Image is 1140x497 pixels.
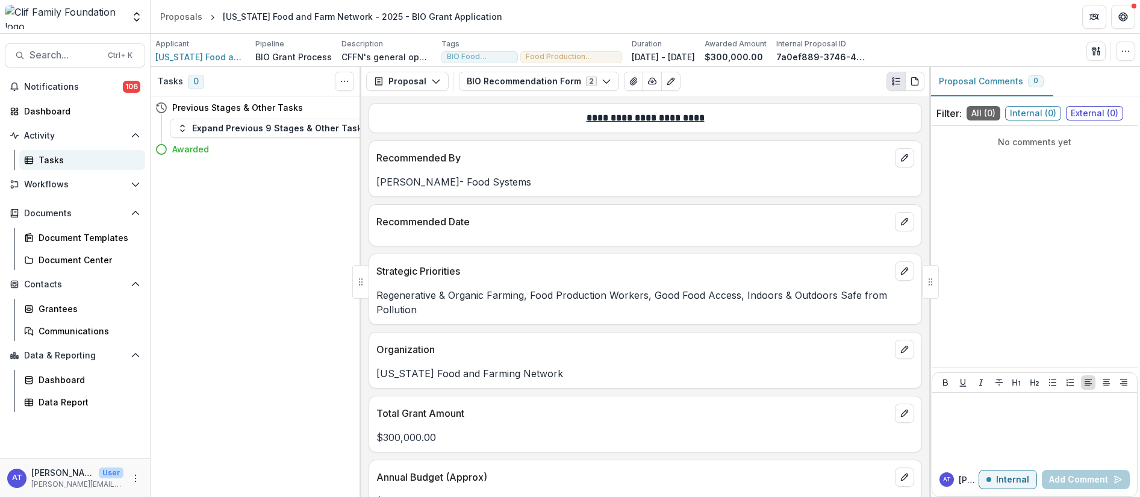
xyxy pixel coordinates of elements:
a: Data Report [19,392,145,412]
button: edit [895,212,914,231]
button: edit [895,148,914,167]
button: edit [895,404,914,423]
a: Dashboard [19,370,145,390]
div: Communications [39,325,135,337]
p: No comments yet [936,136,1133,148]
div: Tasks [39,154,135,166]
p: Regenerative & Organic Farming, Food Production Workers, Good Food Access, Indoors & Outdoors Saf... [376,288,914,317]
button: Notifications106 [5,77,145,96]
div: Ann Thrupp [12,474,22,482]
p: Duration [632,39,662,49]
p: $300,000.00 [376,430,914,445]
h3: Tasks [158,77,183,87]
button: Align Right [1117,375,1131,390]
p: [PERSON_NAME][EMAIL_ADDRESS][DOMAIN_NAME] [31,479,123,490]
p: User [99,467,123,478]
p: [PERSON_NAME]- Food Systems [376,175,914,189]
button: Expand Previous 9 Stages & Other Tasks [170,119,375,138]
button: Add Comment [1042,470,1130,489]
button: Heading 2 [1027,375,1042,390]
button: Strike [992,375,1006,390]
div: Ann Thrupp [943,477,951,483]
button: Search... [5,43,145,67]
span: 0 [1033,77,1038,85]
span: Internal ( 0 ) [1005,106,1061,120]
button: Edit as form [661,72,681,91]
p: Filter: [936,106,962,120]
a: [US_STATE] Food and Farming Network [155,51,246,63]
button: Bullet List [1045,375,1060,390]
p: Organization [376,342,890,357]
button: Open Data & Reporting [5,346,145,365]
button: Italicize [974,375,988,390]
span: Workflows [24,180,126,190]
div: Proposals [160,10,202,23]
p: [US_STATE] Food and Farming Network [376,366,914,381]
div: Document Center [39,254,135,266]
a: Document Center [19,250,145,270]
h4: Awarded [172,143,209,155]
button: Open entity switcher [128,5,145,29]
div: Ctrl + K [105,49,135,62]
button: Plaintext view [886,72,906,91]
p: Strategic Priorities [376,264,890,278]
span: Notifications [24,82,123,92]
div: Document Templates [39,231,135,244]
p: Internal Proposal ID [776,39,846,49]
span: 0 [188,75,204,89]
span: Data & Reporting [24,351,126,361]
a: Grantees [19,299,145,319]
button: BIO Recommendation Form2 [459,72,619,91]
div: Dashboard [24,105,135,117]
button: Proposal Comments [929,67,1053,96]
button: Open Contacts [5,275,145,294]
button: More [128,471,143,486]
span: Contacts [24,280,126,290]
button: View Attached Files [624,72,643,91]
span: Food Production Workers [526,52,617,61]
h4: Previous Stages & Other Tasks [172,101,303,114]
nav: breadcrumb [155,8,507,25]
span: 106 [123,81,140,93]
p: [DATE] - [DATE] [632,51,695,63]
p: [PERSON_NAME] [959,474,979,486]
button: Open Activity [5,126,145,145]
button: Toggle View Cancelled Tasks [335,72,354,91]
p: Total Grant Amount [376,406,890,420]
p: Description [341,39,383,49]
p: Pipeline [255,39,284,49]
button: Open Workflows [5,175,145,194]
div: Dashboard [39,374,135,386]
button: Partners [1082,5,1106,29]
span: Documents [24,208,126,219]
span: Search... [30,49,101,61]
span: Activity [24,131,126,141]
button: Internal [979,470,1037,489]
button: Align Center [1099,375,1114,390]
button: Align Left [1081,375,1095,390]
p: $300,000.00 [705,51,763,63]
a: Dashboard [5,101,145,121]
span: All ( 0 ) [967,106,1000,120]
p: Tags [441,39,459,49]
p: Recommended By [376,151,890,165]
p: Awarded Amount [705,39,767,49]
a: Document Templates [19,228,145,248]
button: Proposal [366,72,449,91]
button: edit [895,261,914,281]
p: BIO Grant Process [255,51,332,63]
button: Underline [956,375,970,390]
a: Tasks [19,150,145,170]
p: Internal [996,475,1029,485]
div: [US_STATE] Food and Farm Network - 2025 - BIO Grant Application [223,10,502,23]
p: Recommended Date [376,214,890,229]
p: CFFN's general operations with an emphasis on the [MEDICAL_DATA] Coalition activities [341,51,432,63]
p: Annual Budget (Approx) [376,470,890,484]
button: Heading 1 [1009,375,1024,390]
p: [PERSON_NAME] [31,466,94,479]
div: Grantees [39,302,135,315]
button: Get Help [1111,5,1135,29]
img: Clif Family Foundation logo [5,5,123,29]
a: Communications [19,321,145,341]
